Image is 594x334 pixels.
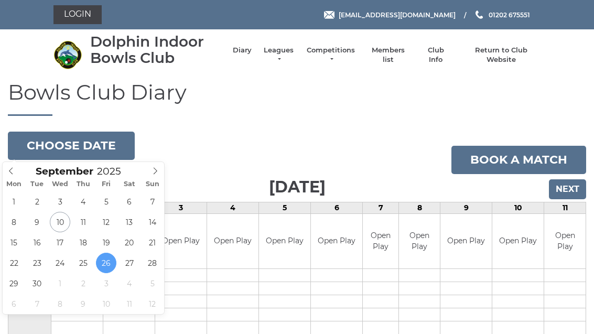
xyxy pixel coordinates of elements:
td: 8 [398,202,440,213]
span: Fri [95,181,118,188]
td: Open Play [399,214,440,269]
input: Scroll to increment [93,165,134,177]
span: Tue [26,181,49,188]
span: September 29, 2025 [4,273,24,294]
span: September 24, 2025 [50,253,70,273]
span: October 5, 2025 [142,273,163,294]
span: September 18, 2025 [73,232,93,253]
span: September 17, 2025 [50,232,70,253]
a: Return to Club Website [461,46,541,64]
span: October 3, 2025 [96,273,116,294]
td: 5 [259,202,311,213]
span: Scroll to increment [36,167,93,177]
span: September 6, 2025 [119,191,139,212]
span: October 7, 2025 [27,294,47,314]
td: 3 [155,202,207,213]
input: Next [549,179,586,199]
a: Phone us 01202 675551 [474,10,530,20]
td: 10 [492,202,544,213]
span: October 10, 2025 [96,294,116,314]
span: Thu [72,181,95,188]
span: 01202 675551 [489,10,530,18]
span: [EMAIL_ADDRESS][DOMAIN_NAME] [339,10,456,18]
a: Login [53,5,102,24]
a: Diary [233,46,252,55]
span: October 4, 2025 [119,273,139,294]
td: Open Play [440,214,492,269]
span: October 11, 2025 [119,294,139,314]
td: Open Play [207,214,258,269]
td: 7 [363,202,398,213]
span: October 9, 2025 [73,294,93,314]
span: September 23, 2025 [27,253,47,273]
span: October 2, 2025 [73,273,93,294]
span: September 14, 2025 [142,212,163,232]
span: September 25, 2025 [73,253,93,273]
a: Competitions [306,46,356,64]
span: September 20, 2025 [119,232,139,253]
td: Open Play [492,214,544,269]
span: September 26, 2025 [96,253,116,273]
td: Open Play [544,214,586,269]
a: Members list [366,46,410,64]
a: Email [EMAIL_ADDRESS][DOMAIN_NAME] [324,10,456,20]
span: October 8, 2025 [50,294,70,314]
span: September 22, 2025 [4,253,24,273]
span: September 5, 2025 [96,191,116,212]
span: September 21, 2025 [142,232,163,253]
button: Choose date [8,132,135,160]
span: September 3, 2025 [50,191,70,212]
span: September 30, 2025 [27,273,47,294]
a: Leagues [262,46,295,64]
td: Open Play [155,214,207,269]
td: Open Play [311,214,362,269]
td: 9 [440,202,492,213]
span: September 7, 2025 [142,191,163,212]
img: Dolphin Indoor Bowls Club [53,40,82,69]
span: September 11, 2025 [73,212,93,232]
span: Sun [141,181,164,188]
span: September 1, 2025 [4,191,24,212]
span: September 9, 2025 [27,212,47,232]
td: 4 [207,202,259,213]
span: September 15, 2025 [4,232,24,253]
span: Wed [49,181,72,188]
span: September 19, 2025 [96,232,116,253]
span: September 4, 2025 [73,191,93,212]
a: Book a match [451,146,586,174]
span: Sat [118,181,141,188]
span: Mon [3,181,26,188]
h1: Bowls Club Diary [8,81,586,116]
span: September 8, 2025 [4,212,24,232]
td: Open Play [363,214,398,269]
span: September 2, 2025 [27,191,47,212]
span: September 27, 2025 [119,253,139,273]
img: Email [324,11,334,19]
img: Phone us [476,10,483,19]
span: September 16, 2025 [27,232,47,253]
span: September 12, 2025 [96,212,116,232]
td: 6 [311,202,363,213]
div: Dolphin Indoor Bowls Club [90,34,222,66]
a: Club Info [420,46,451,64]
span: September 13, 2025 [119,212,139,232]
td: Open Play [259,214,310,269]
span: October 6, 2025 [4,294,24,314]
span: September 28, 2025 [142,253,163,273]
span: October 12, 2025 [142,294,163,314]
span: October 1, 2025 [50,273,70,294]
span: September 10, 2025 [50,212,70,232]
td: 11 [544,202,586,213]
